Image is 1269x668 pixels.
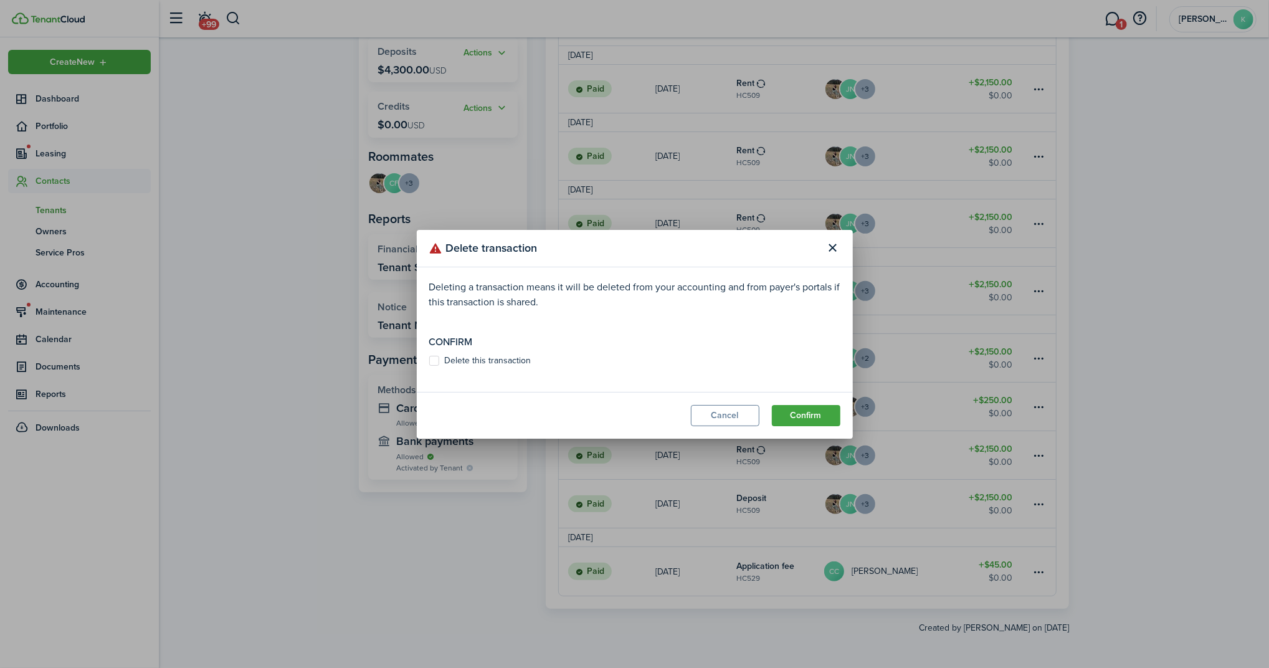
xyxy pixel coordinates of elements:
[429,236,819,260] modal-title: Delete transaction
[429,335,840,350] p: Confirm
[822,237,844,259] button: Close modal
[691,405,759,426] button: Cancel
[429,356,531,366] label: Delete this transaction
[772,405,840,426] button: Confirm
[429,280,840,310] p: Deleting a transaction means it will be deleted from your accounting and from payer's portals if ...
